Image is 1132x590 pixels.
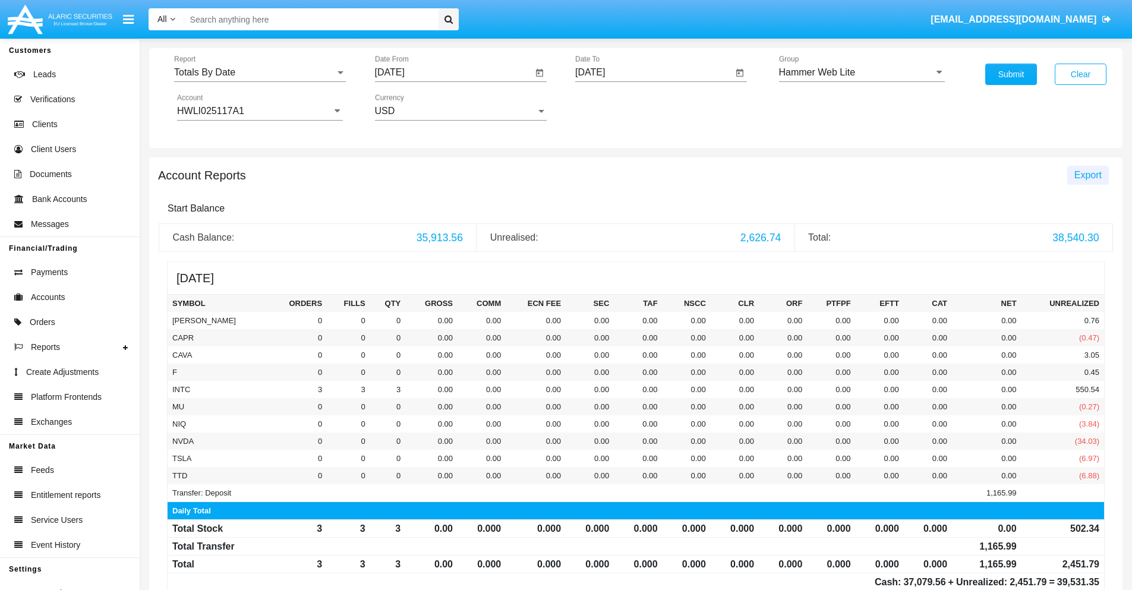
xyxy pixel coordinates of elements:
td: 0.00 [506,415,566,433]
td: 0 [370,312,406,329]
span: 38,540.30 [1052,232,1099,244]
td: 0.00 [711,312,759,329]
span: 37,079.56 [903,577,945,587]
span: Entitlement reports [31,489,101,501]
span: Client Users [31,143,76,156]
td: 0.00 [458,433,506,450]
td: 0.00 [952,415,1021,433]
td: 0.00 [405,519,458,537]
td: 0.00 [506,381,566,398]
td: 0 [267,415,327,433]
td: 0.000 [904,555,952,573]
td: 0.00 [566,312,614,329]
td: 0.00 [952,433,1021,450]
span: Feeds [31,464,54,477]
td: 0.00 [506,312,566,329]
td: CAVA [168,346,268,364]
span: Create Adjustments [26,366,99,378]
span: Orders [30,316,55,329]
td: 0 [327,433,370,450]
td: 0.000 [663,555,711,573]
td: 0 [370,364,406,381]
td: 0.00 [807,364,855,381]
span: Messages [31,218,69,231]
h6: Start Balance [168,203,1104,214]
td: Total Stock [168,519,268,537]
th: Gross [405,294,458,312]
td: 0.00 [904,415,952,433]
td: 0.00 [952,398,1021,415]
td: 0.00 [663,329,711,346]
td: 0.00 [952,519,1021,537]
span: Payments [31,266,68,279]
td: 0.00 [807,398,855,415]
th: PTFPF [807,294,855,312]
a: All [149,13,184,26]
span: Platform Frontends [31,391,102,403]
td: (34.03) [1021,433,1105,450]
td: 0.00 [566,467,614,484]
td: 1,165.99 [952,555,1021,573]
td: 0 [370,346,406,364]
div: Cash Balance: [172,231,407,245]
td: 0.00 [807,433,855,450]
td: 0.00 [711,433,759,450]
td: 0.00 [952,312,1021,329]
th: Net [952,294,1021,312]
td: 0 [267,450,327,467]
td: 0.00 [405,433,458,450]
td: 0.00 [506,329,566,346]
td: Total Transfer [168,537,268,555]
td: 0.00 [856,450,904,467]
td: 0.00 [759,398,807,415]
td: INTC [168,381,268,398]
th: Unrealized [1021,294,1105,312]
td: 0.000 [807,555,855,573]
td: 0.00 [614,329,662,346]
td: 0.00 [856,433,904,450]
button: Clear [1055,64,1106,85]
span: Service Users [31,514,83,526]
td: 0.00 [405,381,458,398]
button: Export [1067,166,1109,185]
span: 2,626.74 [740,232,781,244]
td: 0.00 [711,398,759,415]
td: 0.00 [904,329,952,346]
td: 550.54 [1021,381,1105,398]
td: MU [168,398,268,415]
span: 35,913.56 [417,232,463,244]
td: Daily Total [168,501,1105,519]
td: 1,165.99 [952,537,1021,555]
td: 0.00 [711,415,759,433]
td: 0.00 [759,329,807,346]
td: 0.00 [614,415,662,433]
td: 0.00 [663,381,711,398]
td: 0.00 [566,381,614,398]
td: 0.00 [807,312,855,329]
td: 502.34 [1021,519,1105,537]
td: 3 [370,519,406,537]
td: 0.00 [856,398,904,415]
td: (0.27) [1021,398,1105,415]
td: 0.00 [856,346,904,364]
td: 0 [327,398,370,415]
td: 0.00 [952,364,1021,381]
span: 39,531.35 [1057,577,1099,587]
td: 0.00 [759,415,807,433]
td: 0.00 [856,312,904,329]
td: 0.00 [614,346,662,364]
td: 0.00 [663,312,711,329]
td: 0.000 [458,555,506,573]
h5: [DATE] [167,261,1105,294]
td: 0.00 [506,364,566,381]
td: 3 [267,555,327,573]
td: 0.000 [506,519,566,537]
td: 0.00 [807,467,855,484]
td: F [168,364,268,381]
td: 0.000 [759,519,807,537]
td: 0.00 [663,364,711,381]
td: 0.000 [759,555,807,573]
td: 3 [370,555,406,573]
td: 0 [327,312,370,329]
td: 0.00 [458,312,506,329]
